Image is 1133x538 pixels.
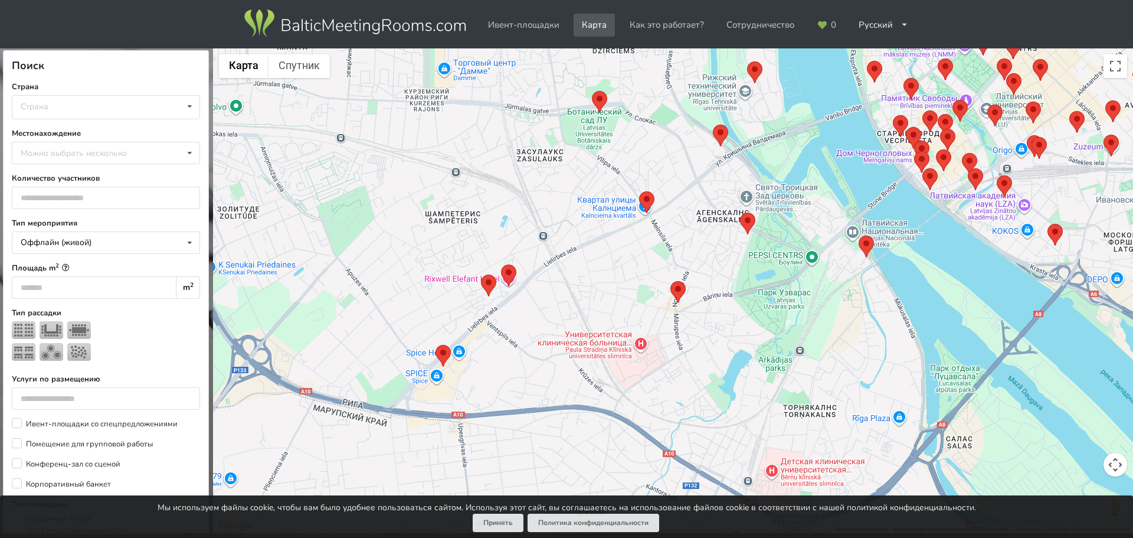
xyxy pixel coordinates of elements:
[718,14,803,37] a: Сотрудничество
[831,21,836,30] span: 0
[1103,453,1127,477] button: Управление камерой на карте
[12,307,201,319] label: Тип рассадки
[12,343,35,361] img: Класс
[12,373,201,385] label: Услуги по размещению
[528,514,659,532] a: Политика конфиденциальности
[12,128,201,139] label: Местонахождение
[40,343,63,361] img: Банкет
[1103,54,1127,78] button: Включить полноэкранный режим
[12,478,111,490] label: Корпоративный банкет
[40,321,63,339] img: U-тип
[190,281,194,289] sup: 2
[242,7,468,40] img: Baltic Meeting Rooms
[12,58,44,73] span: Поиск
[21,239,91,247] div: Оффлайн (живой)
[12,217,201,229] label: Тип мероприятия
[67,321,91,339] img: Собрание
[850,14,916,37] div: Русский
[67,343,91,361] img: Прием
[12,262,201,274] label: Площадь m
[12,321,35,339] img: Театр
[219,54,268,78] button: Показать карту с названиями объектов
[55,262,59,269] sup: 2
[621,14,712,37] a: Как это работает?
[12,172,201,184] label: Количество участников
[21,102,48,112] div: Страна
[18,146,153,160] div: Можно выбрать несколько
[12,418,178,430] label: Ивент-площадки со спецпредложениями
[473,514,523,532] button: Принять
[480,14,568,37] a: Ивент-площадки
[12,438,153,450] label: Помещение для групповой работы
[12,81,201,93] label: Страна
[268,54,330,78] button: Показать спутниковую карту
[176,276,200,299] div: m
[574,14,615,37] a: Карта
[12,458,120,470] label: Конференц-зал со сценой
